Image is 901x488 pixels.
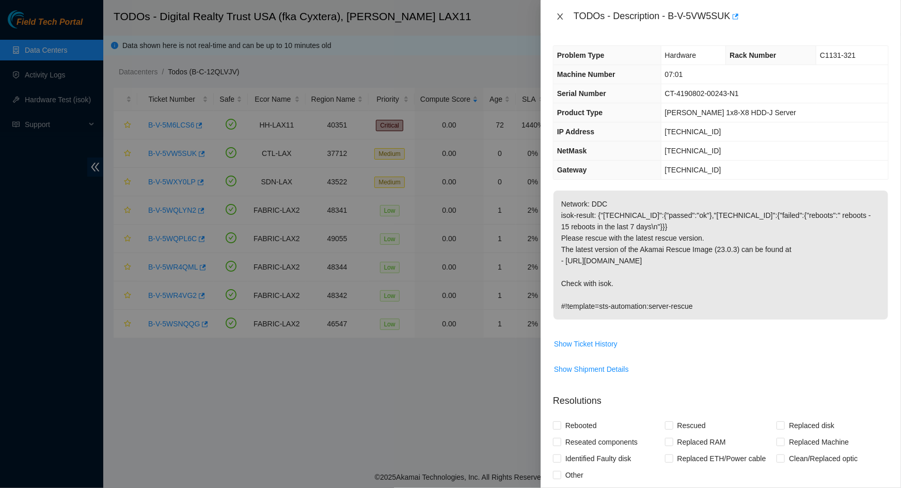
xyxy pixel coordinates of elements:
span: Gateway [557,166,587,174]
span: Replaced ETH/Power cable [673,450,770,467]
span: NetMask [557,147,587,155]
button: Show Ticket History [554,336,618,352]
span: Clean/Replaced optic [785,450,862,467]
span: Replaced Machine [785,434,853,450]
span: Serial Number [557,89,606,98]
span: Machine Number [557,70,615,78]
span: Hardware [665,51,697,59]
span: Problem Type [557,51,605,59]
span: [TECHNICAL_ID] [665,128,721,136]
span: close [556,12,564,21]
p: Resolutions [553,386,889,408]
span: 07:01 [665,70,683,78]
span: Other [561,467,588,483]
button: Close [553,12,567,22]
span: Product Type [557,108,603,117]
span: Identified Faulty disk [561,450,636,467]
span: Replaced disk [785,417,839,434]
span: [PERSON_NAME] 1x8-X8 HDD-J Server [665,108,796,117]
span: Replaced RAM [673,434,730,450]
span: Rack Number [730,51,776,59]
span: CT-4190802-00243-N1 [665,89,739,98]
span: Show Ticket History [554,338,618,350]
button: Show Shipment Details [554,361,629,377]
span: [TECHNICAL_ID] [665,166,721,174]
span: C1131-321 [820,51,856,59]
p: Network: DDC isok-result: {"[TECHNICAL_ID]":{"passed":"ok"},"[TECHNICAL_ID]":{"failed":{"reboots"... [554,191,888,320]
span: Reseated components [561,434,642,450]
span: Show Shipment Details [554,364,629,375]
span: [TECHNICAL_ID] [665,147,721,155]
span: Rebooted [561,417,601,434]
span: IP Address [557,128,594,136]
div: TODOs - Description - B-V-5VW5SUK [574,8,889,25]
span: Rescued [673,417,710,434]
